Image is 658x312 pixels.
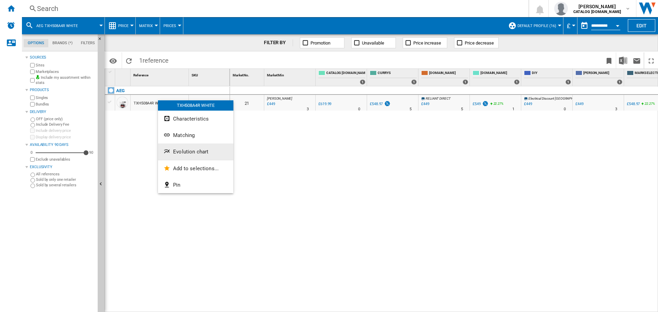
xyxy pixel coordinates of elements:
button: Matching [158,127,233,143]
button: Evolution chart [158,143,233,160]
span: Matching [173,132,195,138]
span: Pin [173,182,180,188]
button: Pin... [158,177,233,193]
span: Evolution chart [173,149,208,155]
span: Characteristics [173,116,209,122]
button: Characteristics [158,111,233,127]
span: Add to selections... [173,165,219,172]
button: Add to selections... [158,160,233,177]
div: TXH508A4R WHITE [158,100,233,111]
